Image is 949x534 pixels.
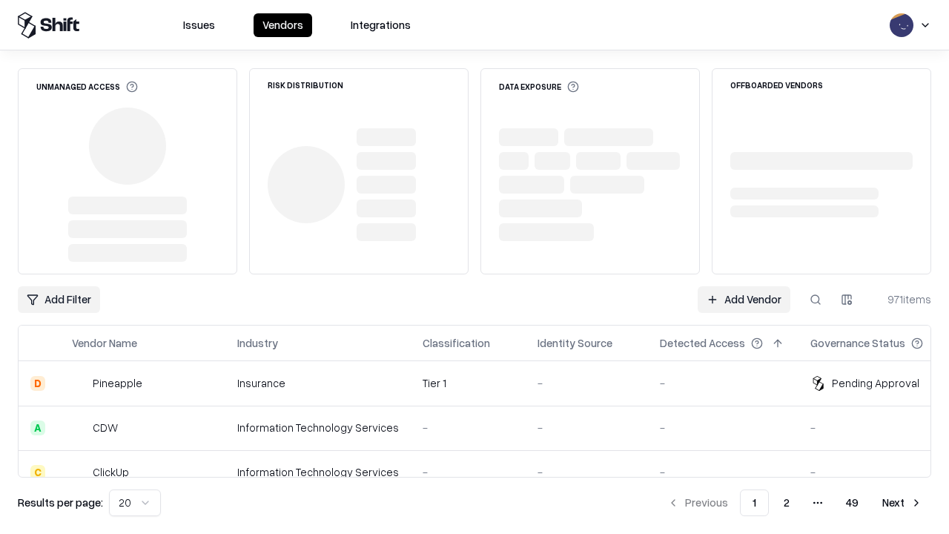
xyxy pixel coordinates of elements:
[810,464,947,480] div: -
[740,489,769,516] button: 1
[423,335,490,351] div: Classification
[658,489,931,516] nav: pagination
[237,420,399,435] div: Information Technology Services
[237,375,399,391] div: Insurance
[254,13,312,37] button: Vendors
[660,420,787,435] div: -
[423,464,514,480] div: -
[72,465,87,480] img: ClickUp
[660,335,745,351] div: Detected Access
[93,375,142,391] div: Pineapple
[72,376,87,391] img: Pineapple
[423,420,514,435] div: -
[873,489,931,516] button: Next
[832,375,919,391] div: Pending Approval
[93,464,129,480] div: ClickUp
[72,421,87,435] img: CDW
[538,464,636,480] div: -
[93,420,118,435] div: CDW
[18,495,103,510] p: Results per page:
[660,464,787,480] div: -
[237,464,399,480] div: Information Technology Services
[499,81,579,93] div: Data Exposure
[18,286,100,313] button: Add Filter
[810,420,947,435] div: -
[538,335,612,351] div: Identity Source
[660,375,787,391] div: -
[810,335,905,351] div: Governance Status
[30,376,45,391] div: D
[237,335,278,351] div: Industry
[72,335,137,351] div: Vendor Name
[538,420,636,435] div: -
[698,286,790,313] a: Add Vendor
[36,81,138,93] div: Unmanaged Access
[772,489,801,516] button: 2
[342,13,420,37] button: Integrations
[834,489,870,516] button: 49
[30,465,45,480] div: C
[538,375,636,391] div: -
[174,13,224,37] button: Issues
[872,291,931,307] div: 971 items
[268,81,343,89] div: Risk Distribution
[423,375,514,391] div: Tier 1
[730,81,823,89] div: Offboarded Vendors
[30,421,45,435] div: A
